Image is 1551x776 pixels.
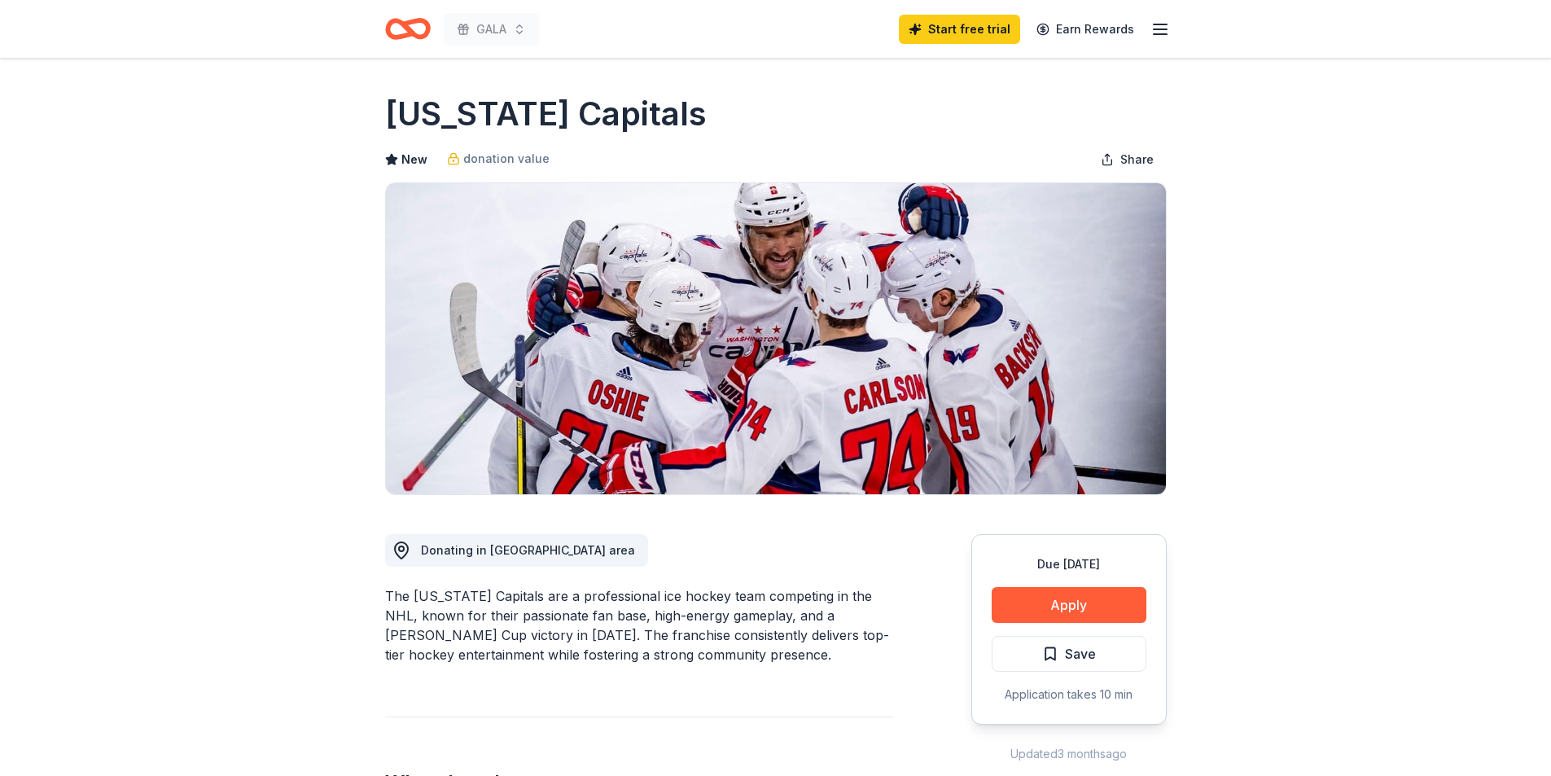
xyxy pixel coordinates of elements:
[992,636,1146,672] button: Save
[447,149,550,169] a: donation value
[401,150,427,169] span: New
[476,20,506,39] span: GALA
[971,744,1167,764] div: Updated 3 months ago
[1027,15,1144,44] a: Earn Rewards
[992,555,1146,574] div: Due [DATE]
[385,91,707,137] h1: [US_STATE] Capitals
[385,10,431,48] a: Home
[444,13,539,46] button: GALA
[992,587,1146,623] button: Apply
[992,685,1146,704] div: Application takes 10 min
[899,15,1020,44] a: Start free trial
[386,183,1166,494] img: Image for Washington Capitals
[385,586,893,664] div: The [US_STATE] Capitals are a professional ice hockey team competing in the NHL, known for their ...
[1065,643,1096,664] span: Save
[1120,150,1154,169] span: Share
[1088,143,1167,176] button: Share
[463,149,550,169] span: donation value
[421,543,635,557] span: Donating in [GEOGRAPHIC_DATA] area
